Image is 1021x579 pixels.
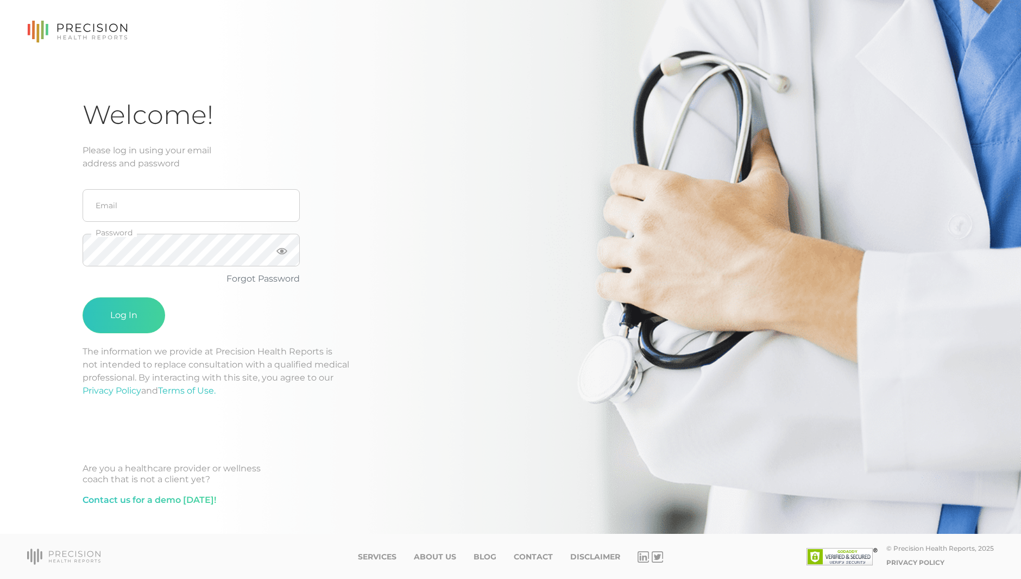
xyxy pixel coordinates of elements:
a: Privacy Policy [83,385,141,396]
a: Blog [474,552,496,562]
a: About Us [414,552,456,562]
a: Services [358,552,396,562]
img: SSL site seal - click to verify [806,548,878,565]
div: Are you a healthcare provider or wellness coach that is not a client yet? [83,463,938,485]
h1: Welcome! [83,99,938,131]
div: Please log in using your email address and password [83,144,938,170]
a: Contact us for a demo [DATE]! [83,494,216,507]
input: Email [83,189,300,222]
a: Disclaimer [570,552,620,562]
a: Contact [514,552,553,562]
a: Forgot Password [226,273,300,284]
div: © Precision Health Reports, 2025 [886,544,994,552]
button: Log In [83,297,165,333]
a: Terms of Use. [158,385,216,396]
p: The information we provide at Precision Health Reports is not intended to replace consultation wi... [83,345,938,397]
a: Privacy Policy [886,558,944,566]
